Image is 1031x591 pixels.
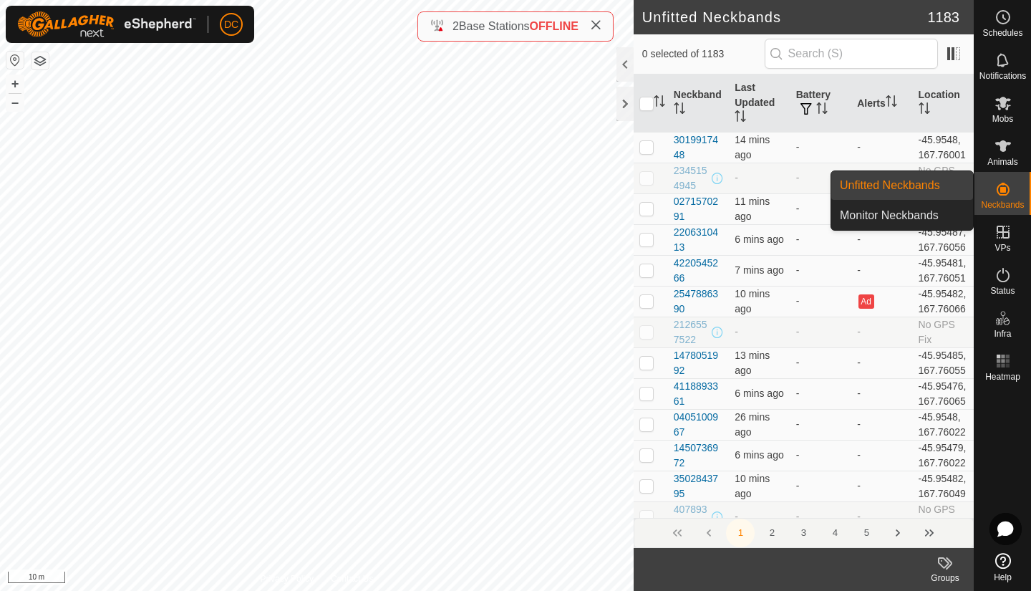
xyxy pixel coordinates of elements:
[994,573,1012,582] span: Help
[17,11,196,37] img: Gallagher Logo
[913,378,974,409] td: -45.95476, 167.76065
[729,75,790,133] th: Last Updated
[913,224,974,255] td: -45.95487, 167.76056
[994,330,1011,338] span: Infra
[674,410,723,440] div: 0405100967
[851,255,912,286] td: -
[913,440,974,471] td: -45.95479, 167.76022
[790,193,851,224] td: -
[985,373,1020,381] span: Heatmap
[32,52,49,69] button: Map Layers
[840,207,939,224] span: Monitor Neckbands
[816,105,828,116] p-sorticon: Activate to sort
[765,39,938,69] input: Search (S)
[994,244,1010,252] span: VPs
[790,409,851,440] td: -
[979,72,1026,80] span: Notifications
[831,201,973,230] a: Monitor Neckbands
[735,172,738,183] span: -
[260,572,314,585] a: Privacy Policy
[654,97,665,109] p-sorticon: Activate to sort
[789,519,818,547] button: 3
[790,132,851,163] td: -
[735,511,738,522] span: -
[735,264,783,276] span: 12 Aug 2025, 7:55 pm
[913,75,974,133] th: Location
[790,255,851,286] td: -
[913,409,974,440] td: -45.9548, 167.76022
[913,286,974,317] td: -45.95482, 167.76066
[851,501,912,532] td: -
[735,411,770,438] span: 12 Aug 2025, 7:36 pm
[913,347,974,378] td: -45.95485, 167.76055
[987,158,1018,166] span: Animals
[982,29,1022,37] span: Schedules
[224,17,238,32] span: DC
[674,287,723,317] div: 2547886390
[735,288,770,314] span: 12 Aug 2025, 7:52 pm
[6,75,24,92] button: +
[884,519,912,547] button: Next Page
[674,348,723,378] div: 1478051992
[913,132,974,163] td: -45.9548, 167.76001
[851,75,912,133] th: Alerts
[452,20,459,32] span: 2
[790,224,851,255] td: -
[913,255,974,286] td: -45.95481, 167.76051
[642,9,928,26] h2: Unfitted Neckbands
[735,196,770,222] span: 12 Aug 2025, 7:51 pm
[851,471,912,501] td: -
[858,294,874,309] button: Ad
[331,572,373,585] a: Contact Us
[735,234,783,245] span: 12 Aug 2025, 7:56 pm
[6,94,24,111] button: –
[674,441,723,471] div: 1450736972
[674,163,709,193] div: 2345154945
[790,440,851,471] td: -
[851,440,912,471] td: -
[851,347,912,378] td: -
[674,471,723,501] div: 3502843795
[851,132,912,163] td: -
[790,347,851,378] td: -
[757,519,786,547] button: 2
[790,378,851,409] td: -
[642,47,765,62] span: 0 selected of 1183
[821,519,849,547] button: 4
[790,317,851,347] td: -
[735,449,783,461] span: 12 Aug 2025, 7:56 pm
[674,133,723,163] div: 3019917448
[668,75,729,133] th: Neckband
[928,6,960,28] span: 1183
[790,286,851,317] td: -
[992,115,1013,123] span: Mobs
[790,471,851,501] td: -
[913,501,974,532] td: No GPS Fix
[981,201,1024,209] span: Neckbands
[6,52,24,69] button: Reset Map
[726,519,755,547] button: 1
[735,350,770,376] span: 12 Aug 2025, 7:49 pm
[735,388,783,399] span: 12 Aug 2025, 7:56 pm
[459,20,530,32] span: Base Stations
[674,256,723,286] div: 4220545266
[674,502,709,532] div: 4078933762
[735,326,738,337] span: -
[886,97,897,109] p-sorticon: Activate to sort
[851,163,912,193] td: -
[831,171,973,200] a: Unfitted Neckbands
[674,379,723,409] div: 4118893361
[674,105,685,116] p-sorticon: Activate to sort
[735,112,746,124] p-sorticon: Activate to sort
[851,317,912,347] td: -
[674,194,723,224] div: 0271570291
[916,572,974,585] div: Groups
[851,409,912,440] td: -
[915,519,944,547] button: Last Page
[974,547,1031,587] a: Help
[919,105,930,116] p-sorticon: Activate to sort
[790,163,851,193] td: -
[735,134,770,160] span: 12 Aug 2025, 7:48 pm
[674,317,709,347] div: 2126557522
